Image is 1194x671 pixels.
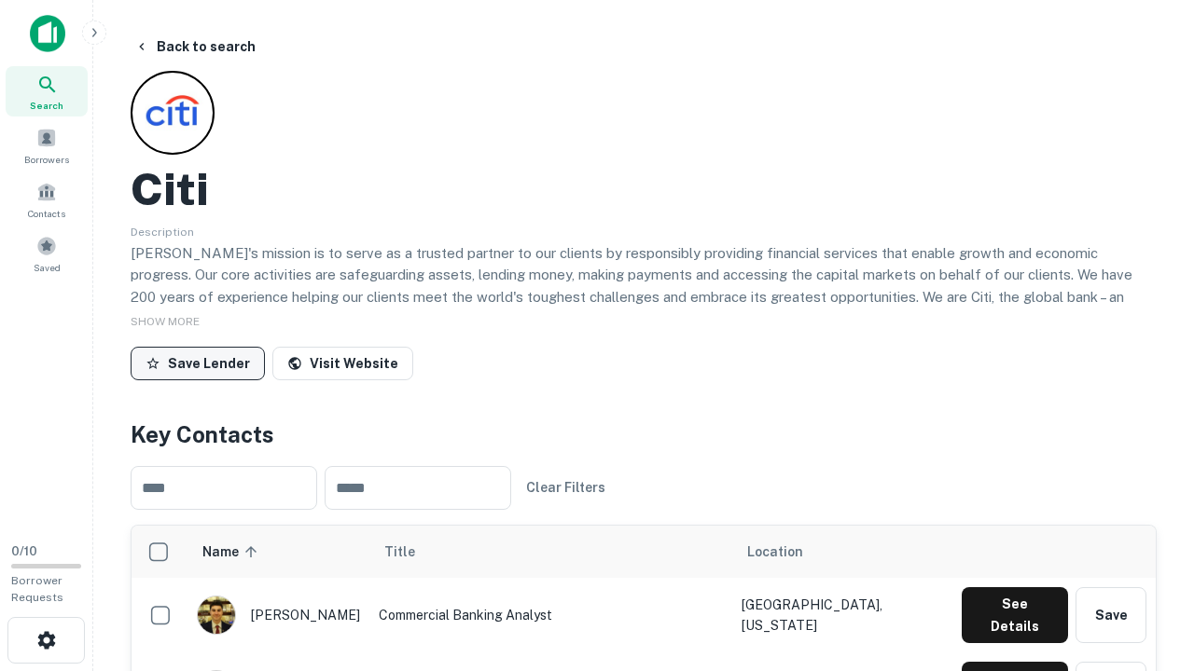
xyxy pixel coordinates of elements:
span: Search [30,98,63,113]
span: Contacts [28,206,65,221]
span: Location [747,541,803,563]
span: 0 / 10 [11,544,37,558]
th: Title [369,526,732,578]
span: Name [202,541,263,563]
button: Save [1076,587,1146,643]
td: Commercial Banking Analyst [369,578,732,652]
a: Borrowers [6,120,88,171]
th: Location [732,526,952,578]
button: Back to search [127,30,263,63]
img: 1753279374948 [198,596,235,634]
a: Contacts [6,174,88,225]
span: SHOW MORE [131,315,200,328]
h4: Key Contacts [131,418,1157,451]
button: Clear Filters [519,471,613,504]
img: capitalize-icon.png [30,15,65,52]
span: Borrower Requests [11,574,63,604]
iframe: Chat Widget [1101,522,1194,611]
button: See Details [962,587,1068,643]
span: Description [131,226,194,239]
a: Visit Website [272,347,413,380]
a: Saved [6,228,88,279]
h2: Citi [131,162,209,216]
a: Search [6,66,88,116]
th: Name [187,526,369,578]
p: [PERSON_NAME]'s mission is to serve as a trusted partner to our clients by responsibly providing ... [131,242,1157,352]
span: Borrowers [24,152,69,167]
span: Saved [34,260,61,275]
button: Save Lender [131,347,265,380]
div: [PERSON_NAME] [197,596,360,635]
span: Title [384,541,439,563]
td: [GEOGRAPHIC_DATA], [US_STATE] [732,578,952,652]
